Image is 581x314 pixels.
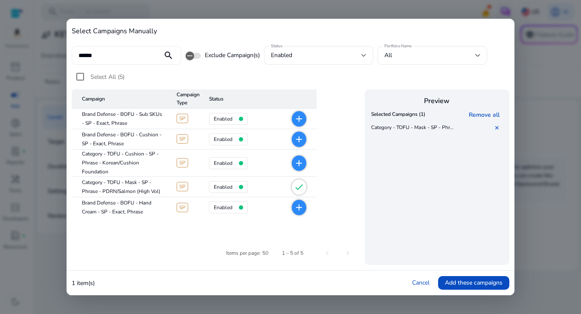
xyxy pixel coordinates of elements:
[170,89,202,109] mat-header-cell: Campaign Type
[226,249,261,257] div: Items per page:
[72,150,170,177] mat-cell: Category - TOFU - Cushion - SP - Phrase - Korean/Cushion Foundation
[72,197,170,218] mat-cell: Brand Defense - BOFU - Hand Cream - SP - Exact, Phrase
[214,116,232,122] h4: enabled
[158,50,179,60] mat-icon: search
[282,249,303,257] div: 1 – 5 of 5
[72,279,95,288] p: 1 item(s)
[177,182,188,191] span: SP
[294,202,304,213] mat-icon: add
[294,182,304,192] mat-icon: check
[214,184,232,190] h4: enabled
[438,276,509,290] button: Add these campaigns
[294,114,304,124] mat-icon: add
[214,136,232,142] h4: enabled
[177,158,188,167] span: SP
[369,121,457,135] td: Category - TOFU - Mask - SP - Phrase - PDRN/Salmon (High Vol)
[445,278,503,287] span: Add these campaigns
[412,279,430,287] a: Cancel
[72,27,509,35] h4: Select Campaigns Manually
[294,158,304,168] mat-icon: add
[262,249,268,257] div: 50
[494,124,503,132] a: ✕
[469,111,503,119] a: Remove all
[294,134,304,144] mat-icon: add
[177,203,188,212] span: SP
[384,43,412,49] mat-label: Portfolio Name
[90,73,125,81] span: Select All (5)
[177,134,188,144] span: SP
[369,97,505,105] h4: Preview
[205,51,260,60] span: Exclude Campaign(s)
[72,129,170,150] mat-cell: Brand Defense - BOFU - Cushion - SP - Exact, Phrase
[369,108,427,121] th: Selected Campaigns (1)
[214,205,232,210] h4: enabled
[271,51,292,59] span: enabled
[72,89,170,109] mat-header-cell: Campaign
[202,89,268,109] mat-header-cell: Status
[271,43,282,49] mat-label: Status
[214,160,232,166] h4: enabled
[72,177,170,197] mat-cell: Category - TOFU - Mask - SP - Phrase - PDRN/Salmon (High Vol)
[177,114,188,123] span: SP
[72,109,170,129] mat-cell: Brand Defense - BOFU - Sub SKUs - SP - Exact, Phrase
[384,51,392,59] span: All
